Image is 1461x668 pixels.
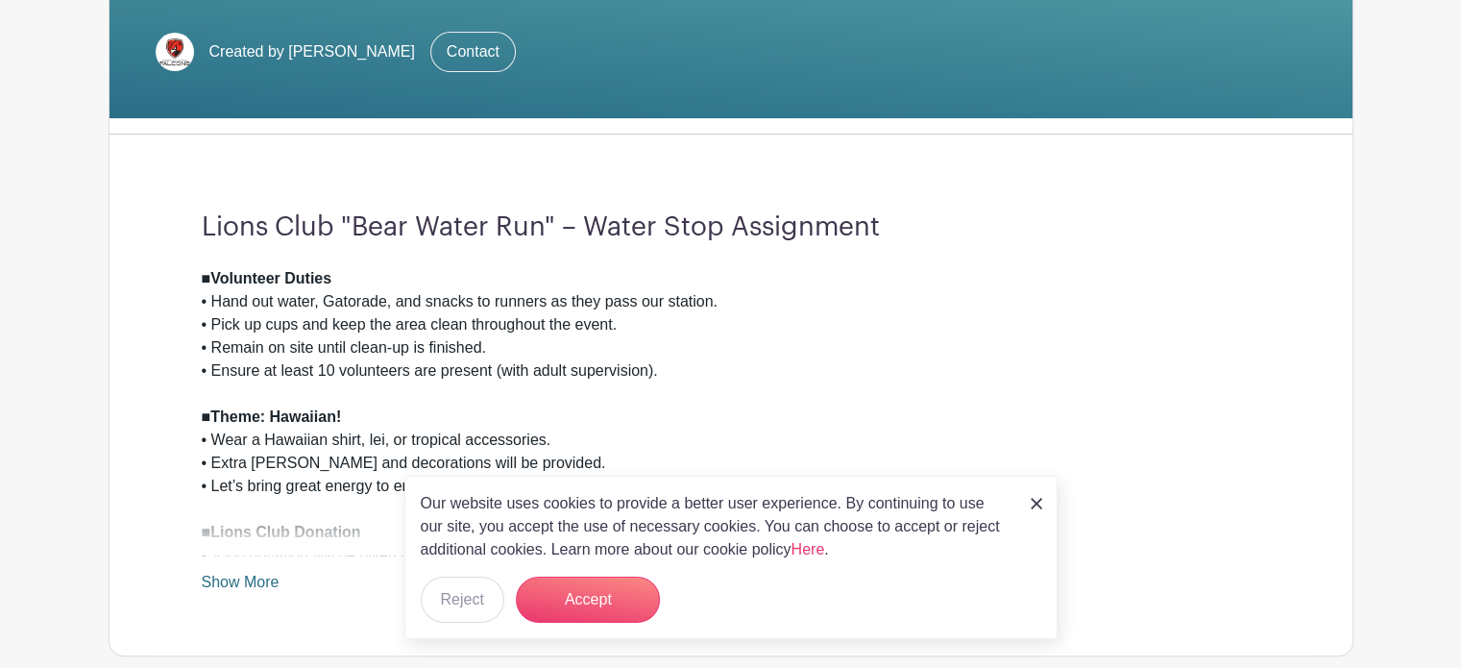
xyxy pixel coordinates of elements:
div: • Pick up cups and keep the area clean throughout the event. [202,313,1260,336]
span: Created by [PERSON_NAME] [209,40,415,63]
div: ■ [202,521,1260,544]
a: Show More [202,574,280,598]
a: Contact [430,32,516,72]
div: • Wear a Hawaiian shirt, lei, or tropical accessories. [202,429,1260,452]
div: • Ensure at least 10 volunteers are present (with adult supervision). [202,359,1260,406]
div: • Let’s bring great energy to encourage runners! [202,475,1260,521]
p: Our website uses cookies to provide a better user experience. By continuing to use our site, you ... [421,492,1011,561]
div: • Hand out water, Gatorade, and snacks to runners as they pass our station. [202,290,1260,313]
strong: Volunteer Duties [210,270,331,286]
button: Accept [516,577,660,623]
button: Reject [421,577,504,623]
div: • $500 donation will be given to Frassati [DEMOGRAPHIC_DATA] Academy for staffing the water [202,544,1260,567]
div: ■ [202,406,1260,429]
a: Here [791,541,825,557]
div: • Extra [PERSON_NAME] and decorations will be provided. [202,452,1260,475]
h3: Lions Club "Bear Water Run" – Water Stop Assignment [202,211,1260,244]
div: • Remain on site until clean-up is finished. [202,336,1260,359]
img: close_button-5f87c8562297e5c2d7936805f587ecaba9071eb48480494691a3f1689db116b3.svg [1031,498,1042,509]
strong: Lions Club Donation [210,524,360,540]
strong: Theme: Hawaiian! [210,408,341,425]
img: download.png [156,33,194,71]
div: ■ [202,267,1260,290]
